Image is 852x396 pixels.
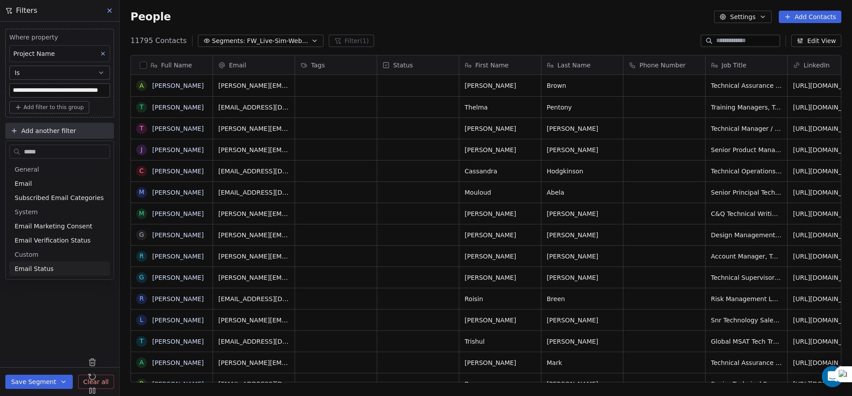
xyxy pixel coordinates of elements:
[15,179,32,188] span: Email
[15,222,92,231] span: Email Marketing Consent
[15,193,104,202] span: Subscribed Email Categories
[15,264,54,273] span: Email Status
[15,165,39,174] span: General
[9,162,110,276] div: Suggestions
[15,250,39,259] span: Custom
[15,208,38,216] span: System
[15,236,91,245] span: Email Verification Status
